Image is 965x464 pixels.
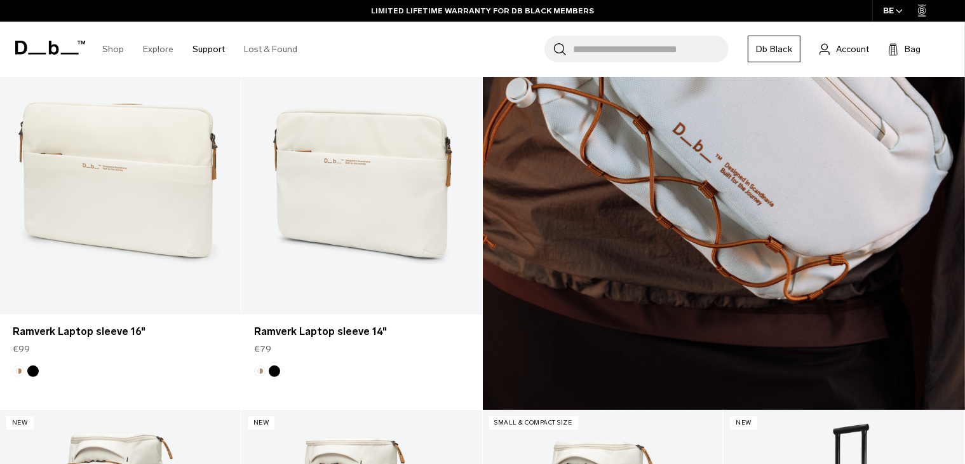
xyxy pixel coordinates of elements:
[371,5,594,17] a: LIMITED LIFETIME WARRANTY FOR DB BLACK MEMBERS
[254,365,266,377] button: Oatmilk
[192,27,225,72] a: Support
[905,43,921,56] span: Bag
[269,365,280,377] button: Black Out
[248,416,275,430] p: New
[93,22,307,77] nav: Main Navigation
[254,343,271,356] span: €79
[102,27,124,72] a: Shop
[13,365,24,377] button: Oatmilk
[836,43,869,56] span: Account
[748,36,800,62] a: Db Black
[888,41,921,57] button: Bag
[6,416,34,430] p: New
[241,48,482,315] a: Ramverk Laptop sleeve 14
[489,416,578,430] p: Small & Compact Size
[143,27,173,72] a: Explore
[13,324,228,339] a: Ramverk Laptop sleeve 16"
[820,41,869,57] a: Account
[244,27,297,72] a: Lost & Found
[730,416,757,430] p: New
[27,365,39,377] button: Black Out
[254,324,469,339] a: Ramverk Laptop sleeve 14"
[13,343,30,356] span: €99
